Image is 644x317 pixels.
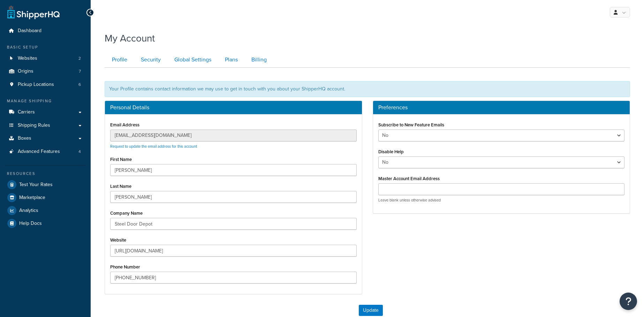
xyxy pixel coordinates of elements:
[18,28,41,34] span: Dashboard
[18,123,50,128] span: Shipping Rules
[5,44,85,50] div: Basic Setup
[105,31,155,45] h1: My Account
[78,149,81,155] span: 4
[110,237,126,243] label: Website
[78,56,81,61] span: 2
[5,65,85,78] li: Origins
[110,264,140,270] label: Phone Number
[18,135,31,141] span: Boxes
[7,5,60,19] a: ShipperHQ Home
[134,52,166,68] a: Security
[110,122,139,127] label: Email Address
[18,109,35,115] span: Carriers
[5,24,85,37] a: Dashboard
[5,145,85,158] a: Advanced Features 4
[378,104,625,111] h3: Preferences
[5,65,85,78] a: Origins 7
[5,132,85,145] a: Boxes
[5,178,85,191] a: Test Your Rates
[5,204,85,217] a: Analytics
[110,211,143,216] label: Company Name
[19,208,38,214] span: Analytics
[18,82,54,88] span: Pickup Locations
[378,122,444,127] label: Subscribe to New Feature Emails
[5,78,85,91] li: Pickup Locations
[378,176,440,181] label: Master Account Email Address
[218,52,243,68] a: Plans
[5,78,85,91] a: Pickup Locations 6
[19,195,45,201] span: Marketplace
[378,149,404,154] label: Disable Help
[244,52,272,68] a: Billing
[105,81,630,97] div: Your Profile contains contact information we may use to get in touch with you about your ShipperH...
[5,119,85,132] a: Shipping Rules
[378,198,625,203] p: Leave blank unless otherwise advised
[18,68,33,74] span: Origins
[5,52,85,65] a: Websites 2
[78,82,81,88] span: 6
[5,217,85,230] a: Help Docs
[5,171,85,177] div: Resources
[5,145,85,158] li: Advanced Features
[79,68,81,74] span: 7
[5,98,85,104] div: Manage Shipping
[110,157,132,162] label: First Name
[18,56,37,61] span: Websites
[620,293,637,310] button: Open Resource Center
[5,191,85,204] a: Marketplace
[105,52,133,68] a: Profile
[18,149,60,155] span: Advanced Features
[110,143,197,149] a: Request to update the email address for this account
[167,52,217,68] a: Global Settings
[110,104,357,111] h3: Personal Details
[110,184,131,189] label: Last Name
[19,221,42,227] span: Help Docs
[5,52,85,65] li: Websites
[19,182,53,188] span: Test Your Rates
[359,305,383,316] button: Update
[5,106,85,119] a: Carriers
